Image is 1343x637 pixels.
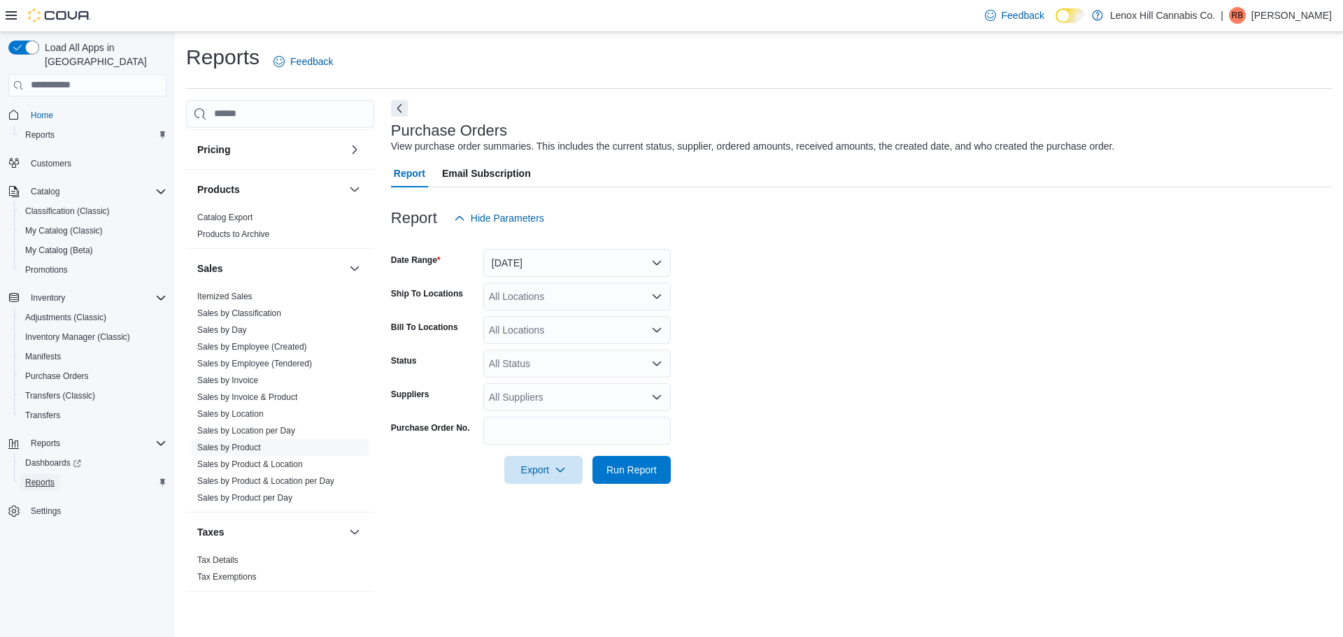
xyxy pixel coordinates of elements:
[20,455,87,471] a: Dashboards
[3,105,172,125] button: Home
[25,245,93,256] span: My Catalog (Beta)
[197,392,297,402] a: Sales by Invoice & Product
[346,524,363,541] button: Taxes
[197,324,247,336] span: Sales by Day
[25,503,66,520] a: Settings
[1056,8,1085,23] input: Dark Mode
[197,392,297,403] span: Sales by Invoice & Product
[31,186,59,197] span: Catalog
[197,442,261,453] span: Sales by Product
[25,410,60,421] span: Transfers
[197,459,303,469] a: Sales by Product & Location
[197,229,269,239] a: Products to Archive
[186,552,374,591] div: Taxes
[25,435,166,452] span: Reports
[31,158,71,169] span: Customers
[391,122,507,139] h3: Purchase Orders
[20,309,112,326] a: Adjustments (Classic)
[606,463,657,477] span: Run Report
[25,477,55,488] span: Reports
[197,525,225,539] h3: Taxes
[197,425,295,436] span: Sales by Location per Day
[197,358,312,369] span: Sales by Employee (Tendered)
[197,459,303,470] span: Sales by Product & Location
[1110,7,1215,24] p: Lenox Hill Cannabis Co.
[3,501,172,521] button: Settings
[197,375,258,385] a: Sales by Invoice
[483,249,671,277] button: [DATE]
[20,407,166,424] span: Transfers
[197,143,230,157] h3: Pricing
[197,182,240,196] h3: Products
[186,288,374,512] div: Sales
[8,99,166,558] nav: Complex example
[504,456,583,484] button: Export
[268,48,339,76] a: Feedback
[1002,8,1044,22] span: Feedback
[197,493,292,503] a: Sales by Product per Day
[25,183,65,200] button: Catalog
[186,209,374,248] div: Products
[197,182,343,196] button: Products
[391,255,441,266] label: Date Range
[25,183,166,200] span: Catalog
[197,212,253,223] span: Catalog Export
[20,329,136,345] a: Inventory Manager (Classic)
[20,455,166,471] span: Dashboards
[197,475,334,487] span: Sales by Product & Location per Day
[20,387,101,404] a: Transfers (Classic)
[197,492,292,503] span: Sales by Product per Day
[197,262,343,275] button: Sales
[20,203,166,220] span: Classification (Classic)
[3,288,172,308] button: Inventory
[651,392,662,403] button: Open list of options
[31,110,53,121] span: Home
[25,107,59,124] a: Home
[197,409,264,419] a: Sales by Location
[979,1,1050,29] a: Feedback
[290,55,333,69] span: Feedback
[20,127,166,143] span: Reports
[25,155,166,172] span: Customers
[197,213,253,222] a: Catalog Export
[20,329,166,345] span: Inventory Manager (Classic)
[3,434,172,453] button: Reports
[197,554,239,566] span: Tax Details
[197,308,281,318] a: Sales by Classification
[14,386,172,406] button: Transfers (Classic)
[20,242,166,259] span: My Catalog (Beta)
[197,571,257,582] span: Tax Exemptions
[346,141,363,158] button: Pricing
[25,312,106,323] span: Adjustments (Classic)
[14,327,172,347] button: Inventory Manager (Classic)
[391,389,429,400] label: Suppliers
[20,474,60,491] a: Reports
[197,292,253,301] a: Itemized Sales
[651,291,662,302] button: Open list of options
[448,204,550,232] button: Hide Parameters
[14,201,172,221] button: Classification (Classic)
[20,242,99,259] a: My Catalog (Beta)
[197,476,334,486] a: Sales by Product & Location per Day
[391,210,437,227] h3: Report
[28,8,91,22] img: Cova
[197,262,223,275] h3: Sales
[20,222,108,239] a: My Catalog (Classic)
[197,555,239,565] a: Tax Details
[31,292,65,303] span: Inventory
[197,143,343,157] button: Pricing
[14,241,172,260] button: My Catalog (Beta)
[20,262,166,278] span: Promotions
[20,127,60,143] a: Reports
[197,375,258,386] span: Sales by Invoice
[3,182,172,201] button: Catalog
[197,325,247,335] a: Sales by Day
[20,348,166,365] span: Manifests
[1232,7,1244,24] span: RB
[471,211,544,225] span: Hide Parameters
[20,368,166,385] span: Purchase Orders
[25,106,166,124] span: Home
[197,342,307,352] a: Sales by Employee (Created)
[391,422,470,434] label: Purchase Order No.
[391,139,1115,154] div: View purchase order summaries. This includes the current status, supplier, ordered amounts, recei...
